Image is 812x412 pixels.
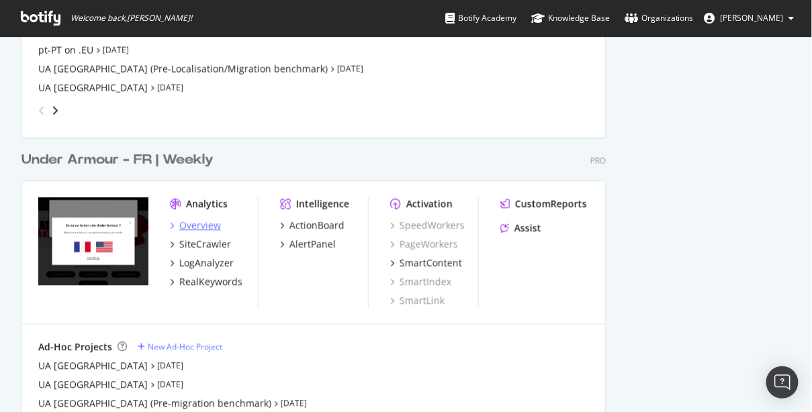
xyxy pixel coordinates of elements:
[38,198,148,286] img: www.underarmour.fr
[21,151,214,170] div: Under Armour - FR | Weekly
[179,276,242,289] div: RealKeywords
[390,238,458,251] a: PageWorkers
[721,12,784,24] span: Sandra Drevet
[38,397,271,411] a: UA [GEOGRAPHIC_DATA] (Pre-migration benchmark)
[103,44,129,56] a: [DATE]
[337,63,363,75] a: [DATE]
[157,379,183,390] a: [DATE]
[148,341,222,353] div: New Ad-Hoc Project
[21,151,219,170] a: Under Armour - FR | Weekly
[390,294,445,308] a: SmartLink
[33,100,50,122] div: angle-left
[625,11,694,25] div: Organizations
[390,276,451,289] a: SmartIndex
[694,7,805,29] button: [PERSON_NAME]
[179,257,234,270] div: LogAnalyzer
[289,219,345,233] div: ActionBoard
[179,219,221,233] div: Overview
[531,11,610,25] div: Knowledge Base
[170,257,234,270] a: LogAnalyzer
[38,360,148,373] a: UA [GEOGRAPHIC_DATA]
[500,222,541,235] a: Assist
[590,155,606,167] div: Pro
[406,198,453,211] div: Activation
[445,11,516,25] div: Botify Academy
[38,63,328,76] a: UA [GEOGRAPHIC_DATA] (Pre-Localisation/Migration benchmark)
[280,219,345,233] a: ActionBoard
[390,219,465,233] a: SpeedWorkers
[170,276,242,289] a: RealKeywords
[38,378,148,392] a: UA [GEOGRAPHIC_DATA]
[400,257,462,270] div: SmartContent
[280,238,336,251] a: AlertPanel
[157,82,183,93] a: [DATE]
[289,238,336,251] div: AlertPanel
[38,341,112,354] div: Ad-Hoc Projects
[157,360,183,372] a: [DATE]
[170,219,221,233] a: Overview
[514,222,541,235] div: Assist
[38,44,93,57] a: pt-PT on .EU
[296,198,349,211] div: Intelligence
[281,398,307,409] a: [DATE]
[71,13,192,24] span: Welcome back, [PERSON_NAME] !
[179,238,231,251] div: SiteCrawler
[390,257,462,270] a: SmartContent
[50,104,60,118] div: angle-right
[170,238,231,251] a: SiteCrawler
[138,341,222,353] a: New Ad-Hoc Project
[186,198,228,211] div: Analytics
[38,81,148,95] a: UA [GEOGRAPHIC_DATA]
[500,198,587,211] a: CustomReports
[515,198,587,211] div: CustomReports
[766,366,799,399] div: Open Intercom Messenger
